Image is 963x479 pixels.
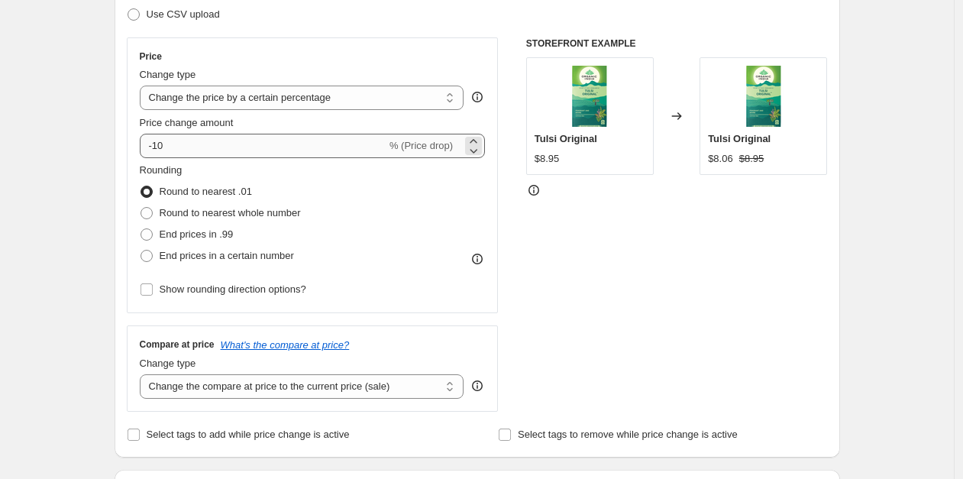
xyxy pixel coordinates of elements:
[470,89,485,105] div: help
[147,8,220,20] span: Use CSV upload
[708,151,733,167] div: $8.06
[470,378,485,393] div: help
[518,429,738,440] span: Select tags to remove while price change is active
[147,429,350,440] span: Select tags to add while price change is active
[140,164,183,176] span: Rounding
[140,358,196,369] span: Change type
[140,117,234,128] span: Price change amount
[221,339,350,351] button: What's the compare at price?
[559,66,620,127] img: Tulsi-Original-WEBSITE_80x.png
[535,133,597,144] span: Tulsi Original
[140,338,215,351] h3: Compare at price
[739,151,764,167] strike: $8.95
[160,283,306,295] span: Show rounding direction options?
[160,228,234,240] span: End prices in .99
[160,207,301,218] span: Round to nearest whole number
[708,133,771,144] span: Tulsi Original
[733,66,794,127] img: Tulsi-Original-WEBSITE_80x.png
[160,250,294,261] span: End prices in a certain number
[389,140,453,151] span: % (Price drop)
[140,134,386,158] input: -15
[526,37,828,50] h6: STOREFRONT EXAMPLE
[535,151,560,167] div: $8.95
[160,186,252,197] span: Round to nearest .01
[140,50,162,63] h3: Price
[140,69,196,80] span: Change type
